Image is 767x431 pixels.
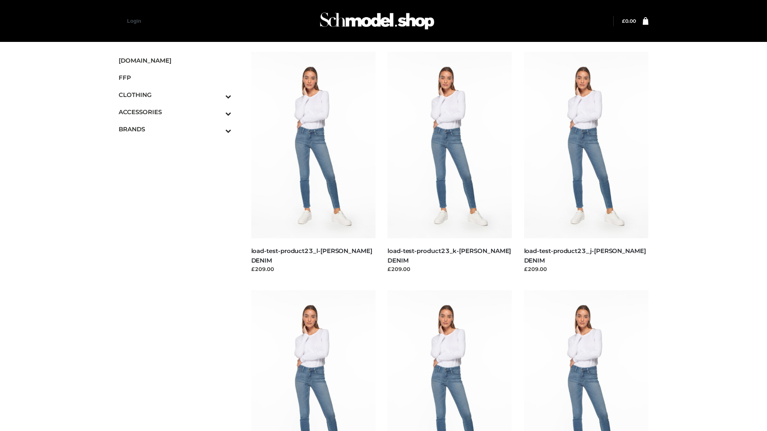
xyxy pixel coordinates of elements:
a: load-test-product23_j-[PERSON_NAME] DENIM [524,247,646,264]
button: Toggle Submenu [203,121,231,138]
a: Login [127,18,141,24]
span: BRANDS [119,125,231,134]
a: load-test-product23_k-[PERSON_NAME] DENIM [387,247,511,264]
span: ACCESSORIES [119,107,231,117]
button: Toggle Submenu [203,103,231,121]
div: £209.00 [524,265,649,273]
a: CLOTHINGToggle Submenu [119,86,231,103]
a: FFP [119,69,231,86]
a: £0.00 [622,18,636,24]
a: [DOMAIN_NAME] [119,52,231,69]
div: £209.00 [251,265,376,273]
img: Schmodel Admin 964 [317,5,437,37]
span: CLOTHING [119,90,231,99]
button: Toggle Submenu [203,86,231,103]
span: FFP [119,73,231,82]
span: [DOMAIN_NAME] [119,56,231,65]
a: load-test-product23_l-[PERSON_NAME] DENIM [251,247,372,264]
bdi: 0.00 [622,18,636,24]
div: £209.00 [387,265,512,273]
a: ACCESSORIESToggle Submenu [119,103,231,121]
span: £ [622,18,625,24]
a: BRANDSToggle Submenu [119,121,231,138]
